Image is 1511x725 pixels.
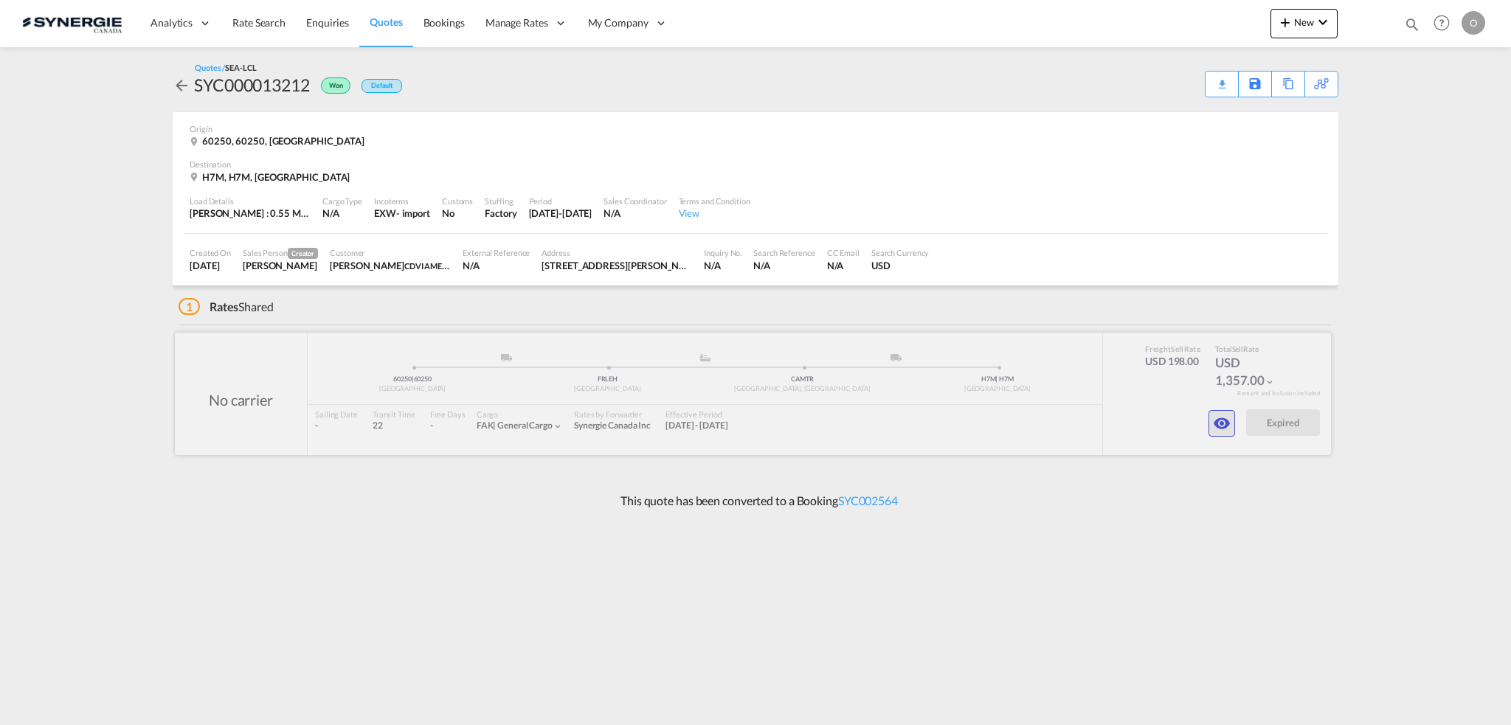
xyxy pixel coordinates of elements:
[704,259,741,272] div: N/A
[243,259,318,272] div: Daniel Dico
[173,77,190,94] md-icon: icon-arrow-left
[838,493,898,507] a: SYC002564
[190,123,1321,134] div: Origin
[194,73,310,97] div: SYC000013212
[423,16,465,29] span: Bookings
[542,259,692,272] div: 828 SAINT MARTIN BLVD WEST, LAVAL, H7M 0A7
[362,79,402,93] div: Default
[1213,74,1231,85] md-icon: icon-download
[1209,410,1235,437] button: icon-eye
[529,207,592,220] div: 31 Jul 2025
[753,247,815,258] div: Search Reference
[463,247,530,258] div: External Reference
[1276,13,1294,31] md-icon: icon-plus 400-fg
[190,159,1321,170] div: Destination
[322,195,362,207] div: Cargo Type
[463,259,530,272] div: N/A
[190,170,353,184] div: H7M, H7M, Canada
[151,15,193,30] span: Analytics
[202,135,364,147] span: 60250, 60250, [GEOGRAPHIC_DATA]
[871,259,930,272] div: USD
[179,298,200,315] span: 1
[1213,414,1231,432] md-icon: icon-eye
[1213,72,1231,85] div: Quote PDF is not available at this time
[190,247,231,258] div: Created On
[588,15,649,30] span: My Company
[232,16,286,29] span: Rate Search
[195,62,257,73] div: Quotes /SEA-LCL
[190,207,311,220] div: [PERSON_NAME] : 0.55 MT | Volumetric Wt : 2.64 CBM | Chargeable Wt : 2.64 W/M
[1404,16,1420,32] md-icon: icon-magnify
[374,195,430,207] div: Incoterms
[306,16,349,29] span: Enquiries
[210,299,239,313] span: Rates
[485,195,516,207] div: Stuffing
[827,247,860,258] div: CC Email
[190,134,368,148] div: 60250, 60250, France
[485,207,516,220] div: Factory Stuffing
[442,207,473,220] div: No
[704,247,741,258] div: Inquiry No.
[1276,16,1332,28] span: New
[330,247,451,258] div: Customer
[190,259,231,272] div: 14 Jul 2025
[871,247,930,258] div: Search Currency
[190,195,311,207] div: Load Details
[827,259,860,272] div: N/A
[1429,10,1454,35] span: Help
[396,207,430,220] div: - import
[179,299,274,315] div: Shared
[322,207,362,220] div: N/A
[1462,11,1485,35] div: O
[22,7,122,40] img: 1f56c880d42311ef80fc7dca854c8e59.png
[1404,16,1420,38] div: icon-magnify
[370,15,402,28] span: Quotes
[243,247,318,259] div: Sales Person
[288,248,318,259] span: Creator
[374,207,396,220] div: EXW
[604,207,666,220] div: N/A
[404,260,465,271] span: CDVI AMERICAS
[310,73,354,97] div: Won
[753,259,815,272] div: N/A
[485,15,548,30] span: Manage Rates
[442,195,473,207] div: Customs
[613,493,898,509] p: This quote has been converted to a Booking
[329,81,347,95] span: Won
[1314,13,1332,31] md-icon: icon-chevron-down
[529,195,592,207] div: Period
[679,207,750,220] div: View
[330,259,451,272] div: DENISE DIONNE
[1270,9,1338,38] button: icon-plus 400-fgNewicon-chevron-down
[1239,72,1271,97] div: Save As Template
[173,73,194,97] div: icon-arrow-left
[679,195,750,207] div: Terms and Condition
[1429,10,1462,37] div: Help
[604,195,666,207] div: Sales Coordinator
[542,247,692,258] div: Address
[225,63,256,72] span: SEA-LCL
